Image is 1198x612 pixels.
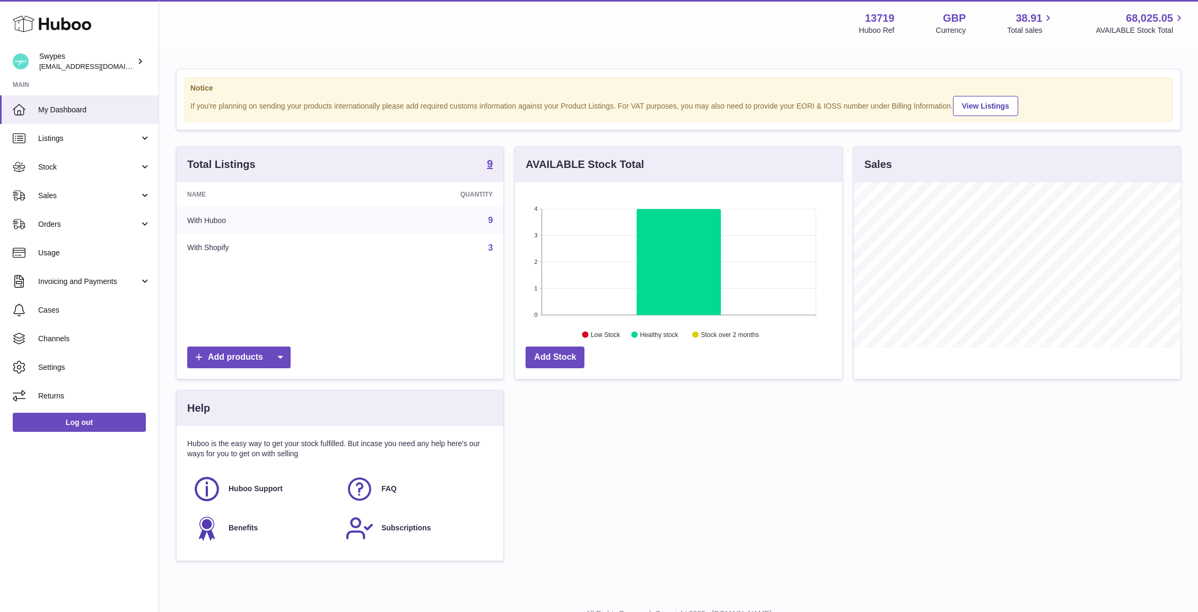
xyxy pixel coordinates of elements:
a: 9 [487,158,493,171]
span: Subscriptions [381,523,431,533]
span: Listings [38,134,139,144]
th: Name [177,182,353,207]
p: Huboo is the easy way to get your stock fulfilled. But incase you need any help here's our ways f... [187,439,493,459]
text: 1 [535,285,538,291]
text: Stock over 2 months [701,331,759,339]
td: With Huboo [177,207,353,234]
strong: Notice [190,83,1167,93]
a: Log out [13,413,146,432]
span: AVAILABLE Stock Total [1096,25,1185,36]
h3: Help [187,401,210,415]
div: If you're planning on sending your products internationally please add required customs informati... [190,94,1167,116]
a: Subscriptions [345,514,487,543]
span: Stock [38,162,139,172]
text: Healthy stock [640,331,679,339]
text: 4 [535,206,538,212]
text: 2 [535,259,538,265]
th: Quantity [353,182,503,207]
a: 38.91 Total sales [1007,11,1054,36]
strong: GBP [943,11,966,25]
div: Currency [936,25,966,36]
span: Benefits [229,523,258,533]
span: FAQ [381,484,397,494]
span: Huboo Support [229,484,283,494]
a: 3 [488,243,493,252]
img: hello@swypes.co.uk [13,54,29,69]
text: Low Stock [591,331,620,339]
span: 68,025.05 [1126,11,1173,25]
div: Huboo Ref [859,25,895,36]
a: 9 [488,216,493,225]
text: 3 [535,232,538,238]
div: Swypes [39,51,135,72]
a: Add Stock [526,347,584,368]
a: Add products [187,347,291,368]
span: Total sales [1007,25,1054,36]
text: 0 [535,312,538,318]
span: Sales [38,191,139,201]
span: Usage [38,248,151,258]
span: Returns [38,391,151,401]
span: Settings [38,362,151,372]
span: Invoicing and Payments [38,277,139,287]
a: Benefits [193,514,335,543]
h3: Sales [864,157,892,172]
strong: 13719 [865,11,895,25]
span: 38.91 [1016,11,1042,25]
h3: Total Listings [187,157,256,172]
h3: AVAILABLE Stock Total [526,157,644,172]
a: View Listings [953,96,1018,116]
td: With Shopify [177,234,353,262]
a: Huboo Support [193,475,335,503]
a: 68,025.05 AVAILABLE Stock Total [1096,11,1185,36]
span: [EMAIL_ADDRESS][DOMAIN_NAME] [39,62,156,70]
a: FAQ [345,475,487,503]
span: Orders [38,219,139,229]
span: Cases [38,305,151,315]
span: Channels [38,334,151,344]
span: My Dashboard [38,105,151,115]
strong: 9 [487,158,493,169]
